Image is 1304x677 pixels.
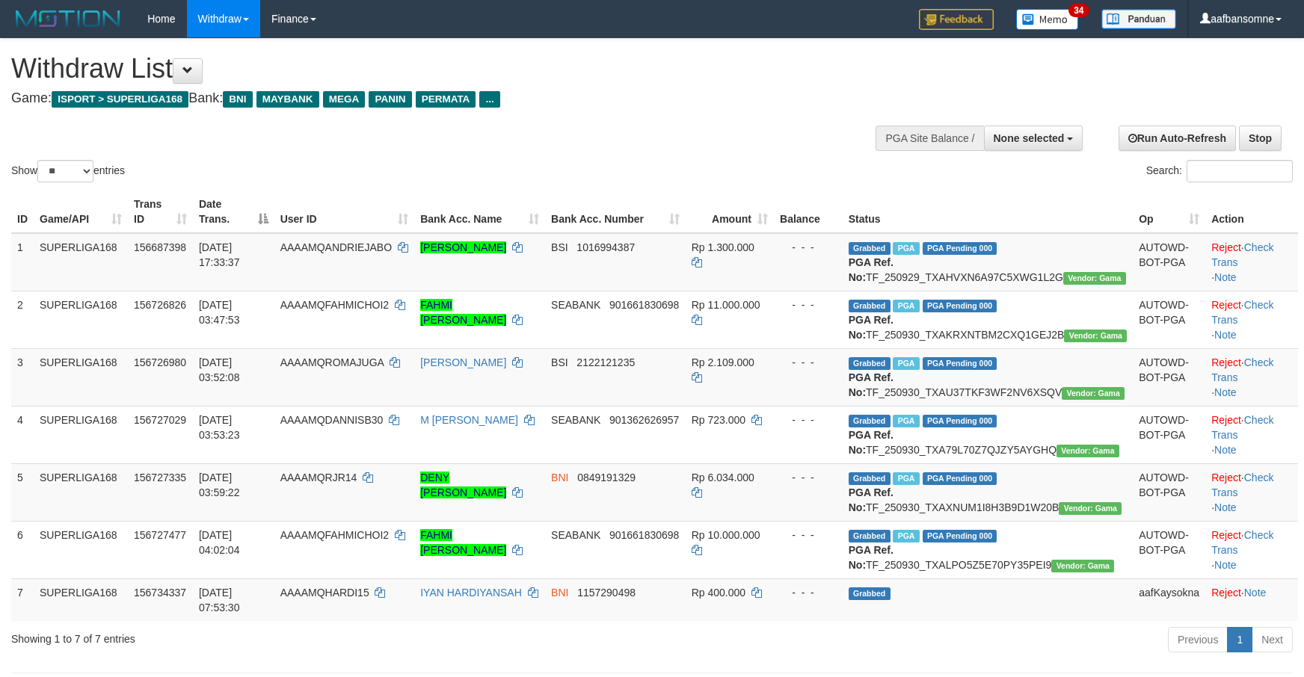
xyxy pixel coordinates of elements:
[1227,627,1252,652] a: 1
[692,356,754,368] span: Rp 2.109.000
[1211,356,1241,368] a: Reject
[1133,406,1205,463] td: AUTOWD-BOT-PGA
[479,91,499,108] span: ...
[923,300,997,312] span: PGA Pending
[923,472,997,485] span: PGA Pending
[280,299,389,311] span: AAAAMQFAHMICHOI2
[1211,414,1241,426] a: Reject
[420,241,506,253] a: [PERSON_NAME]
[551,529,600,541] span: SEABANK
[1133,578,1205,621] td: aafKaysokna
[843,348,1133,406] td: TF_250930_TXAU37TKF3WF2NV6XSQV
[1211,472,1241,483] a: Reject
[1211,529,1273,556] a: Check Trans
[1205,291,1298,348] td: · ·
[849,486,894,513] b: PGA Ref. No:
[1133,291,1205,348] td: AUTOWD-BOT-PGA
[11,348,34,406] td: 3
[1133,191,1205,233] th: Op: activate to sort column ascending
[1214,329,1237,341] a: Note
[1211,299,1273,326] a: Check Trans
[849,300,891,312] span: Grabbed
[576,241,635,253] span: Copy 1016994387 to clipboard
[609,414,679,426] span: Copy 901362626957 to clipboard
[280,356,384,368] span: AAAAMQROMAJUGA
[843,191,1133,233] th: Status
[1244,587,1267,599] a: Note
[1214,271,1237,283] a: Note
[1205,463,1298,521] td: · ·
[577,472,636,483] span: Copy 0849191329 to clipboard
[1214,559,1237,571] a: Note
[609,299,679,311] span: Copy 901661830698 to clipboard
[1205,578,1298,621] td: ·
[849,256,894,283] b: PGA Ref. No:
[686,191,774,233] th: Amount: activate to sort column ascending
[34,291,128,348] td: SUPERLIGA168
[414,191,545,233] th: Bank Acc. Name: activate to sort column ascending
[780,240,837,255] div: - - -
[1119,126,1236,151] a: Run Auto-Refresh
[199,299,240,326] span: [DATE] 03:47:53
[692,241,754,253] span: Rp 1.300.000
[780,470,837,485] div: - - -
[1101,9,1176,29] img: panduan.png
[420,472,506,498] a: DENY [PERSON_NAME]
[134,414,186,426] span: 156727029
[1062,387,1125,400] span: Vendor URL: https://trx31.1velocity.biz
[1133,463,1205,521] td: AUTOWD-BOT-PGA
[1211,587,1241,599] a: Reject
[984,126,1083,151] button: None selected
[1068,4,1089,17] span: 34
[692,414,745,426] span: Rp 723.000
[1205,406,1298,463] td: · ·
[1214,501,1237,513] a: Note
[849,357,891,370] span: Grabbed
[11,578,34,621] td: 7
[11,91,855,106] h4: Game: Bank:
[134,529,186,541] span: 156727477
[280,529,389,541] span: AAAAMQFAHMICHOI2
[34,233,128,291] td: SUPERLIGA168
[849,314,894,341] b: PGA Ref. No:
[1211,529,1241,541] a: Reject
[843,463,1133,521] td: TF_250930_TXAXNUM1I8H3B9D1W20B
[1016,9,1079,30] img: Button%20Memo.svg
[1168,627,1228,652] a: Previous
[369,91,411,108] span: PANIN
[420,299,506,326] a: FAHMI [PERSON_NAME]
[34,463,128,521] td: SUPERLIGA168
[919,9,994,30] img: Feedback.jpg
[11,463,34,521] td: 5
[1146,160,1293,182] label: Search:
[780,528,837,542] div: - - -
[1205,191,1298,233] th: Action
[893,357,919,370] span: Marked by aafromsomean
[692,299,760,311] span: Rp 11.000.000
[199,472,240,498] span: [DATE] 03:59:22
[551,356,568,368] span: BSI
[420,529,506,556] a: FAHMI [PERSON_NAME]
[134,587,186,599] span: 156734337
[11,233,34,291] td: 1
[11,521,34,578] td: 6
[323,91,366,108] span: MEGA
[11,7,125,30] img: MOTION_logo.png
[223,91,252,108] span: BNI
[692,472,754,483] span: Rp 6.034.000
[843,406,1133,463] td: TF_250930_TXA79L70Z7QJZY5AYGHQ
[843,521,1133,578] td: TF_250930_TXALPO5Z5E70PY35PEI9
[849,429,894,456] b: PGA Ref. No:
[1133,233,1205,291] td: AUTOWD-BOT-PGA
[134,472,186,483] span: 156727335
[577,587,636,599] span: Copy 1157290498 to clipboard
[199,529,240,556] span: [DATE] 04:02:04
[893,530,919,542] span: Marked by aafandaneth
[843,291,1133,348] td: TF_250930_TXAKRXNTBM2CXQ1GEJ2B
[1187,160,1293,182] input: Search:
[1205,521,1298,578] td: · ·
[34,406,128,463] td: SUPERLIGA168
[199,587,240,613] span: [DATE] 07:53:30
[1205,348,1298,406] td: · ·
[576,356,635,368] span: Copy 2122121235 to clipboard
